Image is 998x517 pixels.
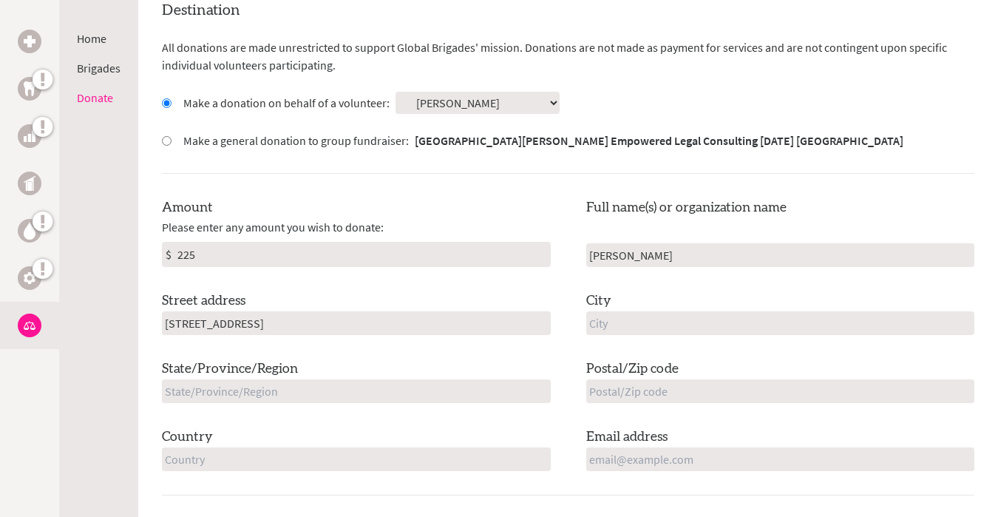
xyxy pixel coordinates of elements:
[18,314,41,337] a: Legal Empowerment
[77,61,120,75] a: Brigades
[24,321,35,330] img: Legal Empowerment
[18,124,41,148] a: Business
[586,243,975,267] input: Your name
[163,243,174,266] div: $
[24,36,35,47] img: Medical
[162,427,213,447] label: Country
[18,219,41,243] a: Water
[586,291,611,311] label: City
[162,447,551,471] input: Country
[586,359,679,379] label: Postal/Zip code
[24,222,35,239] img: Water
[586,379,975,403] input: Postal/Zip code
[415,133,903,148] strong: [GEOGRAPHIC_DATA][PERSON_NAME] Empowered Legal Consulting [DATE] [GEOGRAPHIC_DATA]
[18,30,41,53] a: Medical
[183,94,390,112] label: Make a donation on behalf of a volunteer:
[162,197,213,218] label: Amount
[174,243,550,266] input: Enter Amount
[586,427,668,447] label: Email address
[18,77,41,101] a: Dental
[77,30,120,47] li: Home
[162,359,298,379] label: State/Province/Region
[183,132,903,149] label: Make a general donation to group fundraiser:
[24,130,35,142] img: Business
[162,311,551,335] input: Your address
[162,218,384,236] span: Please enter any amount you wish to donate:
[18,266,41,290] a: Engineering
[162,379,551,403] input: State/Province/Region
[77,59,120,77] li: Brigades
[18,172,41,195] a: Public Health
[586,447,975,471] input: email@example.com
[77,90,113,105] a: Donate
[24,81,35,95] img: Dental
[162,291,245,311] label: Street address
[162,38,974,74] p: All donations are made unrestricted to support Global Brigades' mission. Donations are not made a...
[586,311,975,335] input: City
[77,89,120,107] li: Donate
[586,197,787,218] label: Full name(s) or organization name
[77,31,106,46] a: Home
[24,176,35,191] img: Public Health
[24,272,35,284] img: Engineering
